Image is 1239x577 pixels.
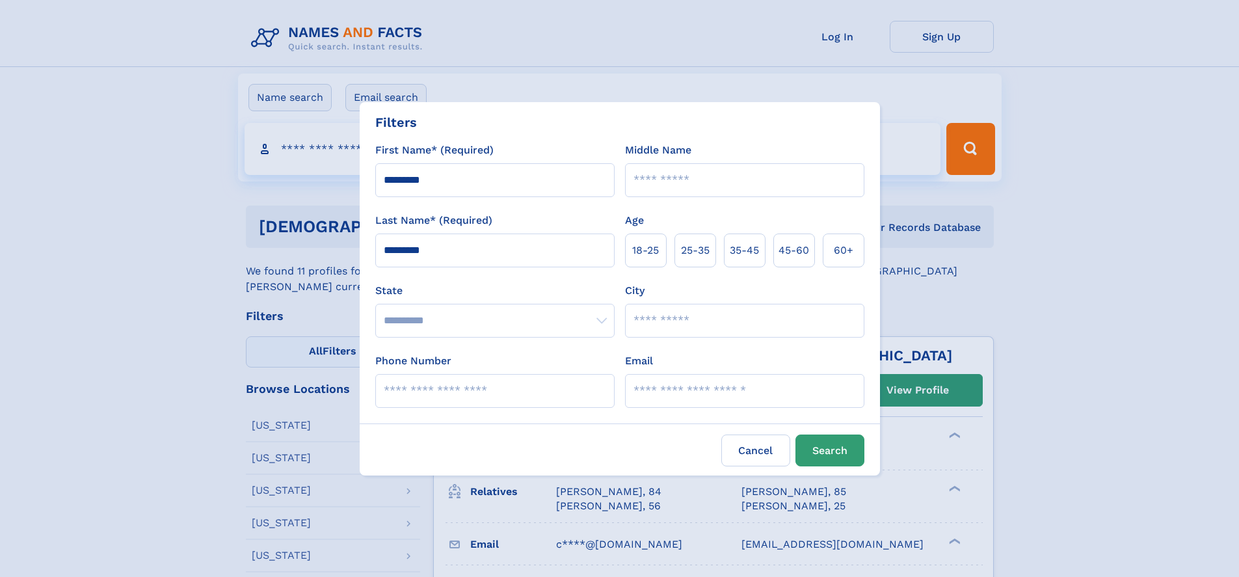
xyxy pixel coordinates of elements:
label: Age [625,213,644,228]
label: City [625,283,645,299]
span: 18‑25 [632,243,659,258]
label: First Name* (Required) [375,142,494,158]
span: 35‑45 [730,243,759,258]
label: State [375,283,615,299]
label: Cancel [721,435,790,466]
span: 25‑35 [681,243,710,258]
label: Middle Name [625,142,691,158]
label: Email [625,353,653,369]
div: Filters [375,113,417,132]
span: 45‑60 [779,243,809,258]
button: Search [795,435,864,466]
label: Phone Number [375,353,451,369]
span: 60+ [834,243,853,258]
label: Last Name* (Required) [375,213,492,228]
